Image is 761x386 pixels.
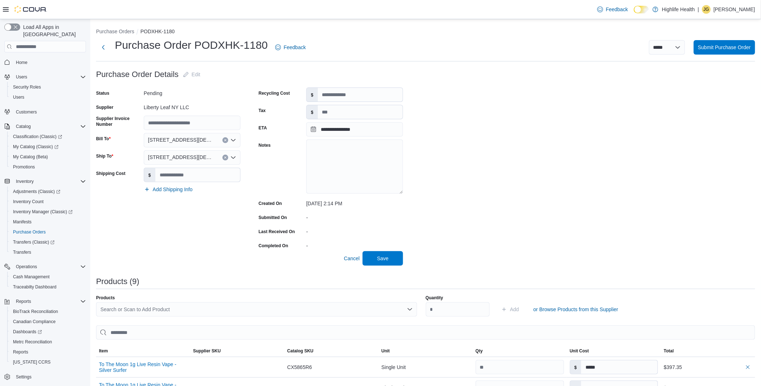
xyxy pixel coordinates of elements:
span: Settings [13,372,86,381]
span: Users [10,93,86,102]
label: Supplier [96,104,113,110]
span: Adjustments (Classic) [13,189,60,194]
span: Customers [16,109,37,115]
span: Reports [10,348,86,356]
p: Highlife Health [662,5,695,14]
a: My Catalog (Classic) [7,142,89,152]
button: Users [7,92,89,102]
label: Notes [259,142,271,148]
span: Washington CCRS [10,358,86,366]
span: Inventory Count [13,199,44,205]
span: Transfers (Classic) [10,238,86,246]
a: Feedback [272,40,309,55]
button: Supplier SKU [190,345,285,357]
a: My Catalog (Classic) [10,142,61,151]
span: Feedback [284,44,306,51]
span: Customers [13,107,86,116]
span: Save [377,255,389,262]
button: Inventory Count [7,197,89,207]
button: Users [1,72,89,82]
a: Users [10,93,27,102]
span: Dashboards [10,327,86,336]
span: Unit [381,348,390,354]
label: Recycling Cost [259,90,290,96]
a: Classification (Classic) [10,132,65,141]
a: Home [13,58,30,67]
button: Canadian Compliance [7,317,89,327]
span: Cash Management [13,274,49,280]
a: Inventory Count [10,197,47,206]
span: Users [13,73,86,81]
span: Purchase Orders [10,228,86,236]
label: $ [307,88,318,102]
button: Inventory [13,177,36,186]
span: Feedback [606,6,628,13]
label: Shipping Cost [96,171,125,176]
span: Catalog [13,122,86,131]
div: - [306,240,403,249]
button: Item [96,345,190,357]
span: Reports [13,297,86,306]
button: PODXHK-1180 [140,29,175,34]
span: Operations [13,262,86,271]
button: or Browse Products from this Supplier [531,302,621,317]
span: Classification (Classic) [10,132,86,141]
label: Created On [259,201,282,206]
button: My Catalog (Beta) [7,152,89,162]
button: Open list of options [407,306,413,312]
span: Canadian Compliance [10,317,86,326]
button: Traceabilty Dashboard [7,282,89,292]
span: Qty [476,348,483,354]
a: My Catalog (Beta) [10,153,51,161]
span: Inventory [16,179,34,184]
a: Adjustments (Classic) [10,187,63,196]
label: $ [307,105,318,119]
span: My Catalog (Classic) [13,144,59,150]
span: Inventory Count [10,197,86,206]
button: BioTrack Reconciliation [7,306,89,317]
label: $ [570,360,581,374]
span: Add Shipping Info [153,186,193,193]
p: [PERSON_NAME] [714,5,755,14]
button: Metrc Reconciliation [7,337,89,347]
a: Transfers (Classic) [10,238,57,246]
span: Catalog SKU [287,348,314,354]
a: Security Roles [10,83,44,91]
input: Dark Mode [634,6,649,13]
button: Manifests [7,217,89,227]
a: BioTrack Reconciliation [10,307,61,316]
button: To The Moon 1g Live Resin Vape - Silver Surfer [99,361,187,373]
button: Open list of options [230,137,236,143]
a: Manifests [10,218,34,226]
span: Purchase Orders [13,229,46,235]
label: ETA [259,125,267,131]
button: Add [498,302,522,317]
button: Submit Purchase Order [694,40,755,55]
button: Edit [180,67,203,82]
label: $ [144,168,155,182]
span: Cancel [344,255,360,262]
span: Inventory Manager (Classic) [10,207,86,216]
span: Promotions [10,163,86,171]
label: Quantity [426,295,444,301]
a: Feedback [594,2,631,17]
span: JG [704,5,709,14]
span: Classification (Classic) [13,134,62,140]
label: Products [96,295,115,301]
a: Reports [10,348,31,356]
button: Total [661,345,755,357]
span: Security Roles [10,83,86,91]
span: Promotions [13,164,35,170]
span: Cash Management [10,273,86,281]
a: Cash Management [10,273,52,281]
a: [US_STATE] CCRS [10,358,53,366]
a: Customers [13,108,40,116]
span: Traceabilty Dashboard [10,283,86,291]
span: Supplier SKU [193,348,221,354]
span: Catalog [16,124,31,129]
span: My Catalog (Beta) [10,153,86,161]
span: Canadian Compliance [13,319,56,325]
button: Save [363,251,403,266]
span: Unit Cost [570,348,589,354]
button: Settings [1,372,89,382]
